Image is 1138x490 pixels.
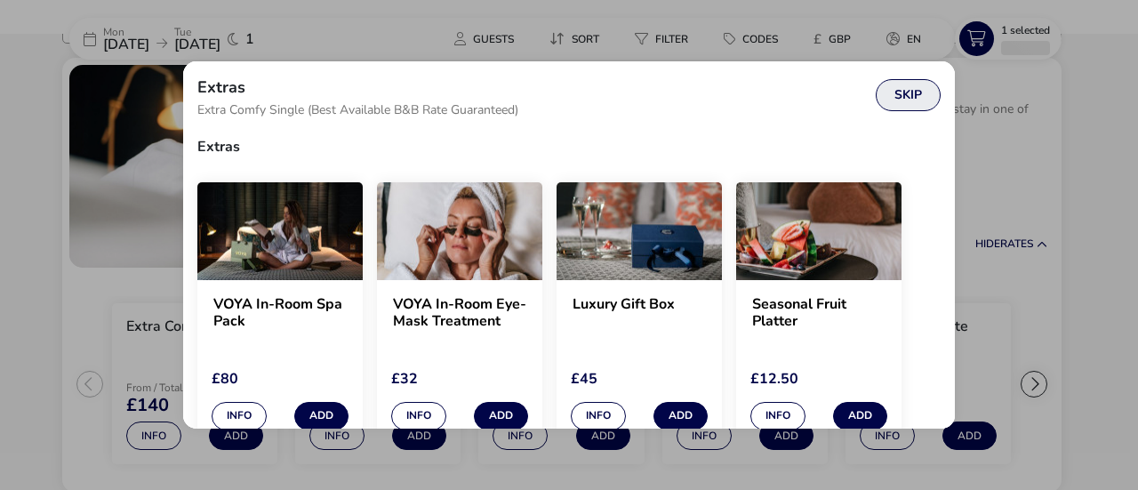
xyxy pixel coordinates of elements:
button: Add [474,402,528,430]
button: Skip [876,79,941,111]
span: £12.50 [750,369,798,389]
h2: Extras [197,79,245,95]
button: Add [833,402,887,430]
span: £80 [212,369,238,389]
div: extras selection modal [183,61,955,430]
span: Extra Comfy Single (Best Available B&B Rate Guaranteed) [197,104,518,116]
button: Info [571,402,626,430]
h3: Extras [197,125,941,168]
h2: Seasonal Fruit Platter [752,296,886,330]
h2: VOYA In-Room Spa Pack [213,296,347,330]
button: Info [212,402,267,430]
span: £45 [571,369,597,389]
button: Info [750,402,805,430]
button: Add [294,402,349,430]
h2: VOYA In-Room Eye-Mask Treatment [393,296,526,330]
span: £32 [391,369,418,389]
button: Info [391,402,446,430]
h2: Luxury Gift Box [573,296,706,330]
button: Add [653,402,708,430]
